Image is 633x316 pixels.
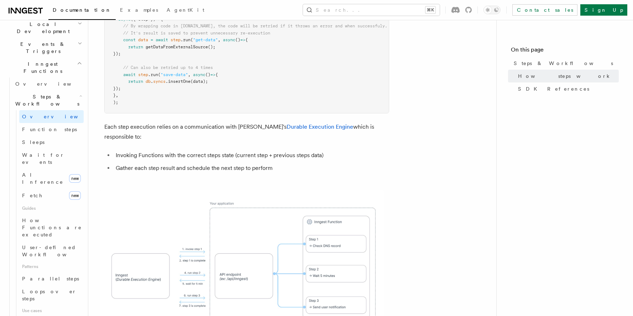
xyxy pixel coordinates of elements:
span: Fetch [22,193,43,198]
a: AI Inferencenew [19,168,84,188]
span: Local Development [6,21,78,35]
a: Function steps [19,123,84,136]
span: Loops over steps [22,289,77,301]
span: Steps & Workflows [514,60,613,67]
span: Overview [15,81,89,87]
button: Toggle dark mode [483,6,501,14]
a: Fetchnew [19,188,84,203]
span: "get-data" [193,37,218,42]
span: return [128,79,143,84]
a: Steps & Workflows [511,57,619,70]
span: await [156,37,168,42]
span: , [218,37,220,42]
span: "save-data" [161,72,188,77]
button: Inngest Functions [6,58,84,77]
span: ( [190,37,193,42]
span: Examples [120,7,158,13]
span: AI Inference [22,172,63,185]
span: return [128,44,143,49]
a: Sign Up [580,4,627,16]
span: , [116,93,118,98]
span: => [210,72,215,77]
span: syncs [153,79,166,84]
span: How steps work [518,73,612,80]
span: step [171,37,181,42]
button: Local Development [6,18,84,38]
span: ({ step }) [131,17,156,22]
span: await [123,72,136,77]
span: // Can also be retried up to 4 times [123,65,213,70]
span: getDataFromExternalSource [146,44,208,49]
span: { [215,72,218,77]
span: ); [113,100,118,105]
a: SDK References [515,82,619,95]
p: Each step execution relies on a communication with [PERSON_NAME]'s which is responsible to: [104,122,389,142]
span: // It's result is saved to prevent unnecessary re-execution [123,31,270,36]
span: new [69,174,81,183]
span: , [188,72,190,77]
span: Function steps [22,127,77,132]
span: Guides [19,203,84,214]
span: .run [181,37,190,42]
span: AgentKit [167,7,204,13]
span: }); [113,86,121,91]
a: Wait for events [19,149,84,168]
span: async [118,17,131,22]
span: db [146,79,151,84]
span: Events & Triggers [6,41,78,55]
a: Overview [19,110,84,123]
a: Loops over steps [19,285,84,305]
span: (); [208,44,215,49]
span: ( [158,72,161,77]
span: = [151,37,153,42]
span: () [235,37,240,42]
a: Sleeps [19,136,84,149]
span: => [240,37,245,42]
span: Patterns [19,261,84,272]
span: Parallel steps [22,276,79,282]
span: . [151,79,153,84]
span: .run [148,72,158,77]
a: User-defined Workflows [19,241,84,261]
span: SDK References [518,85,589,92]
span: Wait for events [22,152,64,165]
span: => [156,17,161,22]
span: data [138,37,148,42]
span: User-defined Workflows [22,245,86,257]
span: step [138,72,148,77]
a: Examples [116,2,162,19]
span: }); [113,51,121,56]
span: Overview [22,114,95,119]
span: Documentation [53,7,111,13]
span: Inngest Functions [6,60,77,75]
a: Parallel steps [19,272,84,285]
span: async [193,72,205,77]
a: How steps work [515,70,619,82]
span: { [161,17,163,22]
button: Search...⌘K [303,4,440,16]
a: AgentKit [162,2,209,19]
a: Documentation [48,2,116,20]
span: Steps & Workflows [12,93,79,107]
a: Overview [12,77,84,90]
a: Durable Execution Engine [287,123,353,130]
span: async [223,37,235,42]
li: Invoking Functions with the correct steps state (current step + previous steps data) [114,150,389,160]
span: (data); [190,79,208,84]
span: } [113,93,116,98]
button: Events & Triggers [6,38,84,58]
span: new [69,191,81,200]
span: () [205,72,210,77]
kbd: ⌘K [425,6,435,14]
button: Steps & Workflows [12,90,84,110]
a: Contact sales [512,4,577,16]
a: How Functions are executed [19,214,84,241]
h4: On this page [511,45,619,57]
span: const [123,37,136,42]
span: .insertOne [166,79,190,84]
span: { [245,37,248,42]
span: How Functions are executed [22,218,82,237]
li: Gather each step result and schedule the next step to perform [114,163,389,173]
span: // By wrapping code in [DOMAIN_NAME], the code will be retried if it throws an error and when suc... [123,23,387,28]
span: Sleeps [22,139,45,145]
